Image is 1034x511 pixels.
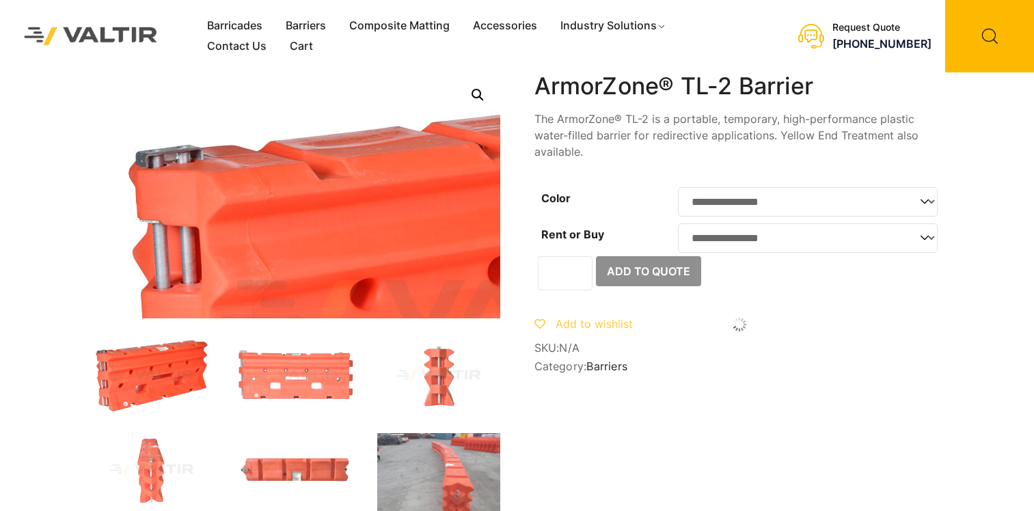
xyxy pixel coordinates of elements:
label: Color [541,191,571,205]
img: Armorzone_Org_Front.jpg [234,339,357,413]
div: Request Quote [832,22,931,33]
a: [PHONE_NUMBER] [832,37,931,51]
span: N/A [559,341,580,355]
p: The ArmorZone® TL-2 is a portable, temporary, high-performance plastic water-filled barrier for r... [534,111,944,160]
a: Cart [278,36,325,57]
h1: ArmorZone® TL-2 Barrier [534,72,944,100]
a: Industry Solutions [549,16,678,36]
label: Rent or Buy [541,227,604,241]
a: Composite Matting [338,16,461,36]
a: Accessories [461,16,549,36]
a: Barriers [274,16,338,36]
img: Armorzone_Org_Side.jpg [377,339,500,413]
a: Barriers [586,359,627,373]
a: Contact Us [195,36,278,57]
input: Product quantity [538,256,593,290]
img: Armorzone_Org_Top.jpg [234,433,357,507]
button: Add to Quote [596,256,701,286]
span: SKU: [534,342,944,355]
span: Category: [534,360,944,373]
img: ArmorZone_Org_3Q.jpg [90,339,213,413]
a: Barricades [195,16,274,36]
img: Armorzone_Org_x1.jpg [90,433,213,507]
img: Valtir Rentals [10,13,172,59]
